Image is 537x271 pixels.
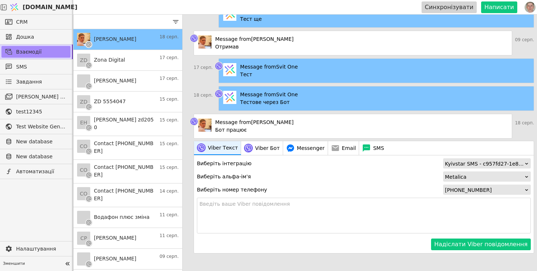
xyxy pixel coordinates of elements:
h3: Водафон плюс зміна [94,213,149,221]
a: COContact [PHONE_NUMBER]15 серп. [73,160,182,183]
a: Автоматизації [1,166,71,177]
a: New database [1,151,71,162]
img: 1560949290925-CROPPED-IMG_0201-2-.jpg [525,2,536,13]
img: pg_download [223,63,236,76]
p: 18 серп. [515,120,534,139]
a: test12345 [1,106,71,117]
button: SMS [359,141,387,155]
a: ZDZD 555404715 серп. [73,92,182,112]
h4: Message from [PERSON_NAME] [215,35,294,43]
span: Test Website General template [16,123,67,131]
span: test12345 [16,108,67,116]
p: 15 серп. [160,140,179,147]
span: Взаємодії [16,48,67,56]
a: ZDZona Digital17 серп. [73,50,182,71]
h3: ZD 5554047 [94,98,126,105]
span: CRM [16,18,28,26]
div: CP [77,232,90,245]
div: ZD [77,95,90,108]
p: Отримав [215,43,294,51]
h4: Message from [PERSON_NAME] [215,119,294,126]
a: COContact [PHONE_NUMBER]15 серп. [73,136,182,160]
button: Синхронізувати [422,1,477,13]
button: Messenger [283,141,328,155]
p: 15 серп. [160,164,179,171]
a: SMS [1,61,71,73]
h3: Contact [PHONE_NUMBER] [94,187,156,202]
p: Тест [240,71,298,78]
h3: [PERSON_NAME] [94,234,136,242]
img: pg_download [223,91,236,104]
p: 15 серп. [160,117,179,123]
span: [DOMAIN_NAME] [23,3,77,12]
span: Дошка [16,33,67,41]
a: Завдання [1,76,71,88]
p: 15 серп. [160,96,179,102]
p: 17 серп. [160,54,179,61]
div: CO [77,163,90,177]
span: SMS [16,63,67,71]
div: CO [77,187,90,200]
h4: Message from Svit One [240,91,298,98]
a: Водафон плюс зміна11 серп. [73,207,182,228]
img: download_photo [198,119,212,132]
a: [DOMAIN_NAME] [7,0,73,14]
h3: [PERSON_NAME] [94,255,136,263]
button: Написати [481,1,517,13]
p: 14 серп. [160,188,179,194]
p: 09 серп. [160,253,179,260]
p: 17 серп. [160,75,179,82]
button: Viber Бот [241,141,283,155]
a: Взаємодії [1,46,71,58]
button: Viber Текст [194,141,241,155]
span: New database [16,138,67,146]
p: 17 серп. [194,64,213,83]
p: Бот працює [215,126,294,134]
p: 09 серп. [194,9,213,28]
div: ZD [77,54,90,67]
span: SMS [373,144,384,152]
a: [PERSON_NAME]18 серп. [73,29,182,50]
span: Viber Текст [208,144,238,152]
h3: Contact [PHONE_NUMBER] [94,140,156,155]
div: EH [77,116,90,129]
span: Автоматизації [16,168,67,175]
h3: Contact [PHONE_NUMBER] [94,163,156,179]
p: 09 серп. [515,36,534,55]
a: Налаштування [1,243,71,255]
img: Logo [9,0,20,14]
p: Тестове через Бот [240,98,298,106]
span: New database [16,153,67,160]
span: Завдання [16,78,42,86]
a: CP[PERSON_NAME]11 серп. [73,228,182,249]
div: Виберіть інтеграцію [197,158,251,169]
p: 11 серп. [160,232,179,239]
h3: [PERSON_NAME] [94,77,136,85]
a: Дошка [1,31,71,43]
div: Виберіть альфа-ім'я [197,171,251,182]
a: Test Website General template [1,121,71,132]
div: CO [77,140,90,153]
p: 18 серп. [194,92,213,111]
button: Email [328,141,359,155]
a: [PERSON_NAME]17 серп. [73,71,182,92]
p: 11 серп. [160,212,179,218]
a: EH[PERSON_NAME] zd205015 серп. [73,112,182,136]
a: COContact [PHONE_NUMBER]14 серп. [73,183,182,207]
span: Налаштування [16,245,67,253]
h4: Message from Svit One [240,63,298,71]
a: New database [1,136,71,147]
span: Зменшити [3,261,62,267]
span: Email [342,144,356,152]
span: Messenger [297,144,325,152]
img: download_photo [198,35,212,49]
h3: [PERSON_NAME] zd2050 [94,116,156,131]
h3: Zona Digital [94,56,125,64]
h3: [PERSON_NAME] [94,35,136,43]
a: CRM [1,16,71,28]
a: [PERSON_NAME]09 серп. [73,249,182,270]
p: Тест ще [240,15,298,23]
p: 18 серп. [160,34,179,40]
div: Виберіть номер телефону [197,185,267,195]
